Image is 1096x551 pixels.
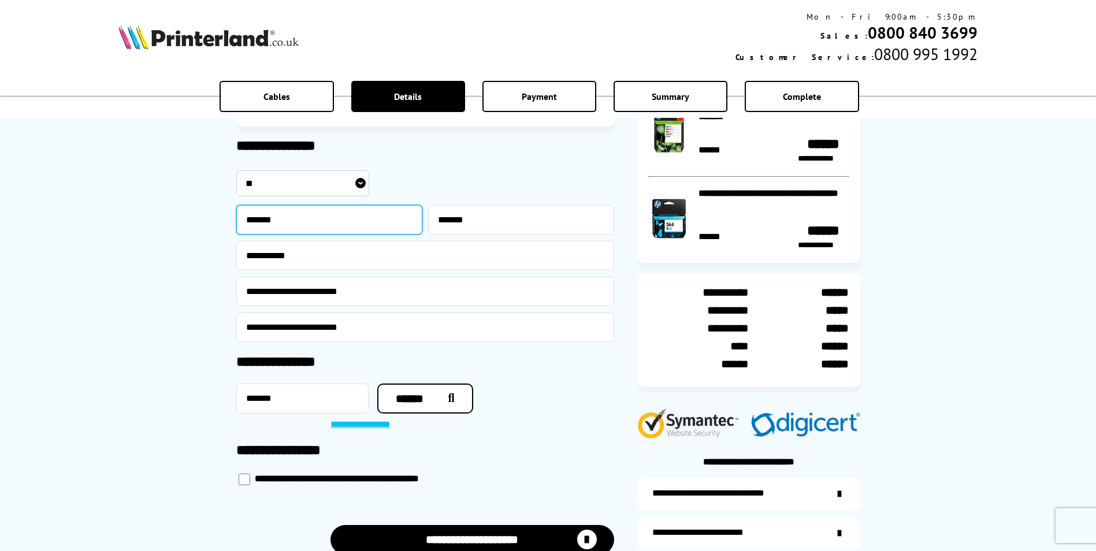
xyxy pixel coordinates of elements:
[868,22,978,43] a: 0800 840 3699
[394,91,422,102] span: Details
[820,31,868,41] span: Sales:
[637,517,860,549] a: items-arrive
[652,91,689,102] span: Summary
[735,52,874,62] span: Customer Service:
[874,43,978,65] span: 0800 995 1992
[735,12,978,22] div: Mon - Fri 9:00am - 5:30pm
[783,91,821,102] span: Complete
[522,91,557,102] span: Payment
[637,478,860,510] a: additional-ink
[263,91,290,102] span: Cables
[118,24,299,50] img: Printerland Logo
